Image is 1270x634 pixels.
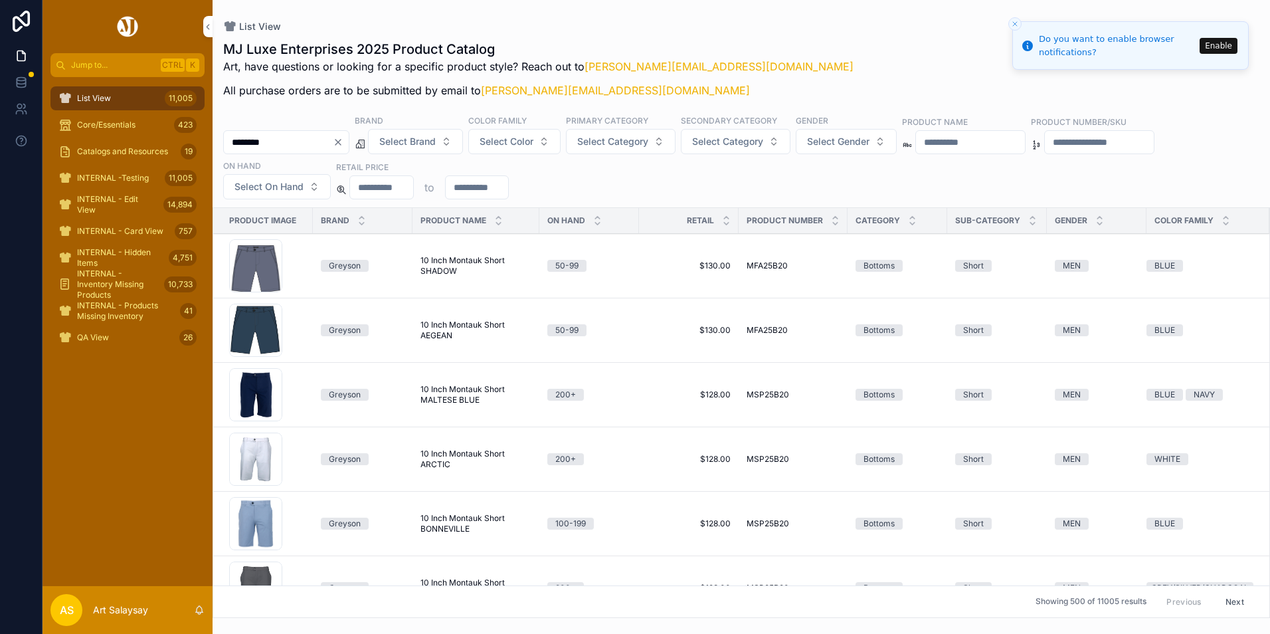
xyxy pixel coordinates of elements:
[50,193,205,217] a: INTERNAL - Edit View14,894
[50,86,205,110] a: List View11,005
[692,135,763,148] span: Select Category
[647,583,731,593] span: $128.00
[420,449,531,470] a: 10 Inch Montauk Short ARCTIC
[321,453,405,465] a: Greyson
[379,135,436,148] span: Select Brand
[1154,389,1175,401] div: BLUE
[223,174,331,199] button: Select Button
[420,255,531,276] a: 10 Inch Montauk Short SHADOW
[164,276,197,292] div: 10,733
[747,454,840,465] a: MSP25B20
[1154,518,1175,530] div: BLUE
[1039,33,1196,58] div: Do you want to enable browser notifications?
[796,129,897,154] button: Select Button
[1008,17,1022,31] button: Close toast
[329,260,361,272] div: Greyson
[420,384,531,405] span: 10 Inch Montauk Short MALTESE BLUE
[468,129,561,154] button: Select Button
[165,170,197,186] div: 11,005
[747,325,840,336] a: MFA25B20
[50,113,205,137] a: Core/Essentials423
[1031,116,1127,128] label: Product Number/SKU
[229,215,296,226] span: Product Image
[555,518,586,530] div: 100-199
[50,299,205,323] a: INTERNAL - Products Missing Inventory41
[681,114,777,126] label: Secondary Category
[555,324,579,336] div: 50-99
[179,330,197,346] div: 26
[1063,389,1081,401] div: MEN
[747,454,789,465] span: MSP25B20
[1146,518,1253,530] a: BLUE
[223,159,261,171] label: On Hand
[863,453,895,465] div: Bottoms
[77,93,111,104] span: List View
[1063,324,1081,336] div: MEN
[647,454,731,465] a: $128.00
[647,325,731,336] a: $130.00
[747,389,840,400] a: MSP25B20
[223,40,854,58] h1: MJ Luxe Enterprises 2025 Product Catalog
[175,223,197,239] div: 757
[181,144,197,159] div: 19
[863,582,895,594] div: Bottoms
[687,215,714,226] span: Retail
[77,268,159,300] span: INTERNAL - Inventory Missing Products
[1063,260,1081,272] div: MEN
[50,140,205,163] a: Catalogs and Resources19
[50,219,205,243] a: INTERNAL - Card View757
[420,320,531,341] span: 10 Inch Montauk Short AEGEAN
[1146,453,1253,465] a: WHITE
[161,58,185,72] span: Ctrl
[955,518,1039,530] a: Short
[321,215,349,226] span: Brand
[239,20,281,33] span: List View
[77,146,168,157] span: Catalogs and Resources
[93,603,148,617] p: Art Salaysay
[902,116,968,128] label: Product Name
[329,389,361,401] div: Greyson
[747,389,789,400] span: MSP25B20
[165,90,197,106] div: 11,005
[336,161,389,173] label: Retail Price
[547,518,631,530] a: 100-199
[115,16,140,37] img: App logo
[50,246,205,270] a: INTERNAL - Hidden Items4,751
[163,197,197,213] div: 14,894
[963,260,984,272] div: Short
[71,60,155,70] span: Jump to...
[329,518,361,530] div: Greyson
[863,518,895,530] div: Bottoms
[647,261,731,271] span: $130.00
[1194,389,1215,401] div: NAVY
[169,250,197,266] div: 4,751
[43,77,213,367] div: scrollable content
[856,324,939,336] a: Bottoms
[1216,591,1253,612] button: Next
[50,326,205,350] a: QA View26
[1055,215,1087,226] span: Gender
[647,389,731,400] a: $128.00
[963,453,984,465] div: Short
[955,260,1039,272] a: Short
[566,114,648,126] label: Primary Category
[963,324,984,336] div: Short
[50,53,205,77] button: Jump to...CtrlK
[1055,518,1138,530] a: MEN
[187,60,198,70] span: K
[647,518,731,529] a: $128.00
[1154,453,1180,465] div: WHITE
[747,583,789,593] span: MSP25B20
[77,173,149,183] span: INTERNAL -Testing
[77,247,163,268] span: INTERNAL - Hidden Items
[747,261,788,271] span: MFA25B20
[555,453,576,465] div: 200+
[480,135,533,148] span: Select Color
[223,20,281,33] a: List View
[1036,597,1146,607] span: Showing 500 of 11005 results
[547,324,631,336] a: 50-99
[747,261,840,271] a: MFA25B20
